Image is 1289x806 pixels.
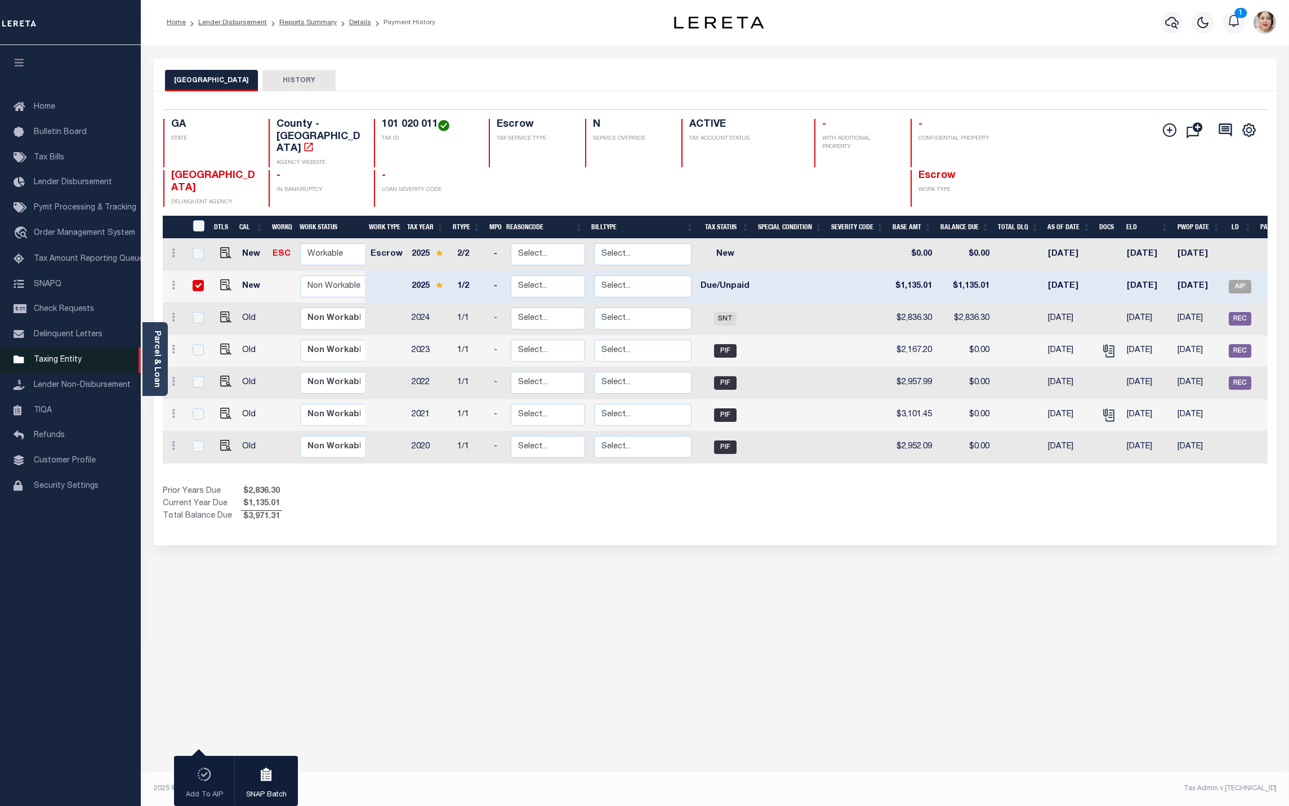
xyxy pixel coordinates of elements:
span: PIF [714,440,737,454]
span: Escrow [918,171,956,181]
span: Check Requests [34,305,94,313]
td: [DATE] [1043,271,1095,303]
th: Work Status [295,216,365,239]
th: RType: activate to sort column ascending [448,216,485,239]
img: logo-dark.svg [674,16,764,29]
td: 2022 [407,367,453,399]
span: Bulletin Board [34,128,87,136]
td: New [238,239,268,271]
td: $0.00 [936,335,994,367]
span: Pymt Processing & Tracking [34,204,136,212]
td: $2,836.30 [889,303,936,335]
td: Due/Unpaid [696,271,754,303]
p: WITH ADDITIONAL PROPERTY [822,135,897,152]
span: AIP [1229,280,1251,293]
td: $0.00 [889,239,936,271]
a: REC [1229,379,1251,387]
td: [DATE] [1043,335,1095,367]
a: REC [1229,347,1251,355]
span: - [382,171,386,181]
span: Tax Bills [34,154,64,162]
span: REC [1229,312,1251,326]
td: Old [238,303,268,335]
td: $2,957.99 [889,367,936,399]
td: $0.00 [936,399,994,431]
h4: GA [171,119,255,131]
span: - [918,119,922,130]
td: $2,167.20 [889,335,936,367]
td: Total Balance Due [163,510,241,523]
th: Base Amt: activate to sort column ascending [888,216,936,239]
h4: N [593,119,668,131]
span: Order Management System [34,229,135,237]
span: Taxing Entity [34,356,82,364]
p: TAX ID [382,135,475,143]
th: Total DLQ: activate to sort column ascending [993,216,1043,239]
th: &nbsp;&nbsp;&nbsp;&nbsp;&nbsp;&nbsp;&nbsp;&nbsp;&nbsp;&nbsp; [163,216,186,239]
td: [DATE] [1043,367,1095,399]
a: Details [349,19,371,26]
th: DTLS [209,216,235,239]
td: [DATE] [1122,271,1173,303]
span: SNAPQ [34,280,61,288]
td: $1,135.01 [889,271,936,303]
th: WorkQ [267,216,295,239]
th: Tax Status: activate to sort column ascending [698,216,754,239]
td: [DATE] [1173,399,1225,431]
td: New [696,239,754,271]
span: $3,971.31 [241,511,282,523]
th: Tax Year: activate to sort column ascending [403,216,448,239]
p: CONFIDENTIAL PROPERTY [918,135,1002,143]
td: - [489,239,506,271]
td: Escrow [366,239,407,271]
a: AIP [1229,283,1251,291]
span: SNT [714,312,737,326]
td: [DATE] [1122,367,1173,399]
span: TIQA [34,406,52,414]
p: TAX SERVICE TYPE [497,135,572,143]
th: CAL: activate to sort column ascending [235,216,267,239]
p: STATE [171,135,255,143]
span: [GEOGRAPHIC_DATA] [171,171,255,193]
i: travel_explore [14,226,32,241]
td: - [489,303,506,335]
h4: 101 020 011 [382,119,475,131]
a: Lender Disbursement [198,19,267,26]
td: [DATE] [1043,431,1095,464]
td: - [489,399,506,431]
td: Old [238,431,268,464]
th: ELD: activate to sort column ascending [1122,216,1173,239]
td: New [238,271,268,303]
th: BillType: activate to sort column ascending [587,216,698,239]
td: [DATE] [1173,367,1225,399]
td: 2023 [407,335,453,367]
button: HISTORY [262,70,336,91]
h4: County - [GEOGRAPHIC_DATA] [276,119,360,155]
td: - [489,431,506,464]
th: Work Type [364,216,403,239]
p: SERVICE OVERRIDE [593,135,668,143]
p: LOAN SEVERITY CODE [382,186,475,194]
a: Parcel & Loan [153,331,160,388]
span: Refunds [34,431,65,439]
span: Delinquent Letters [34,331,102,339]
a: Reports Summary [279,19,337,26]
td: 1/1 [453,303,489,335]
p: IN BANKRUPTCY [276,186,360,194]
td: 2/2 [453,239,489,271]
td: 1/1 [453,367,489,399]
td: Old [238,399,268,431]
span: Security Settings [34,482,99,490]
h4: Escrow [497,119,572,131]
th: Balance Due: activate to sort column ascending [936,216,993,239]
button: [GEOGRAPHIC_DATA] [165,70,258,91]
td: 1/2 [453,271,489,303]
th: Docs [1095,216,1122,239]
td: $2,836.30 [936,303,994,335]
span: Home [34,103,55,111]
span: 1 [1235,8,1247,18]
img: Star.svg [435,250,443,257]
a: REC [1229,315,1251,323]
td: - [489,271,506,303]
td: [DATE] [1173,271,1225,303]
